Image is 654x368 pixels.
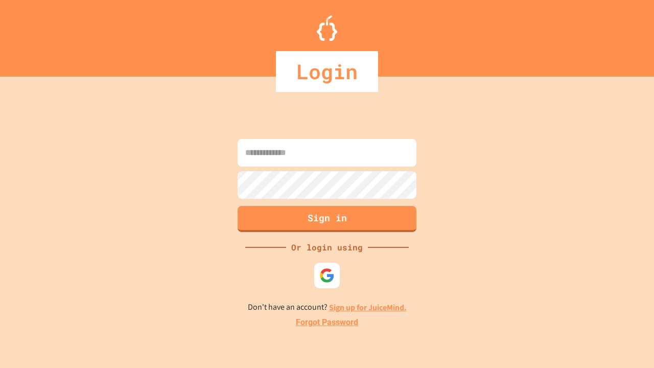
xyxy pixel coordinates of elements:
[286,241,368,254] div: Or login using
[238,206,416,232] button: Sign in
[329,302,407,313] a: Sign up for JuiceMind.
[276,51,378,92] div: Login
[248,301,407,314] p: Don't have an account?
[296,316,358,329] a: Forgot Password
[319,268,335,283] img: google-icon.svg
[317,15,337,41] img: Logo.svg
